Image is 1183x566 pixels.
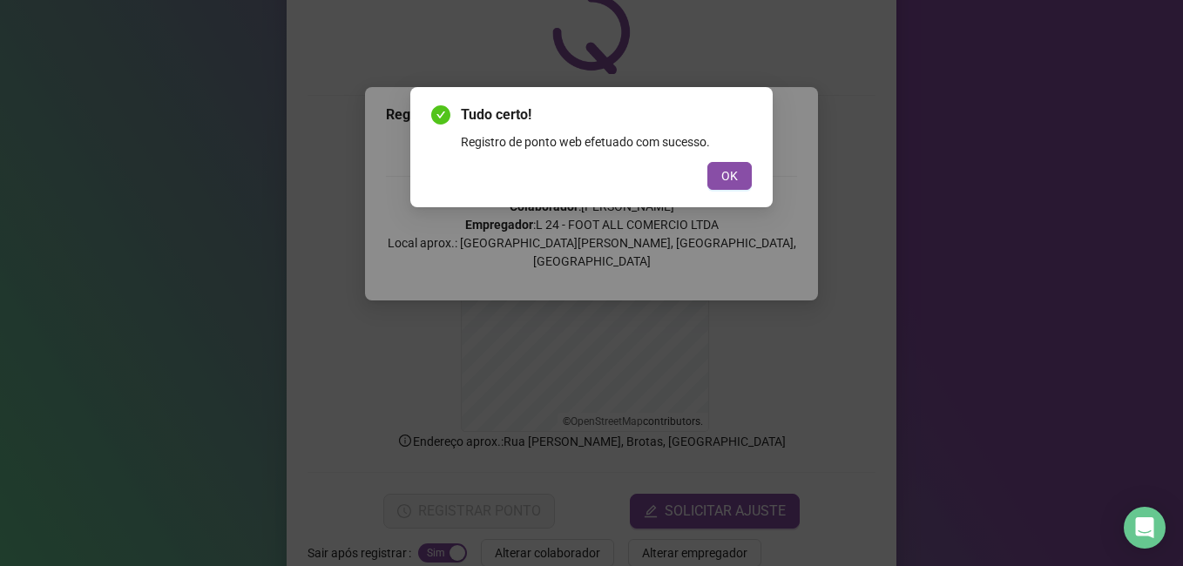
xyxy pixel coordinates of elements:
[707,162,752,190] button: OK
[1124,507,1166,549] div: Open Intercom Messenger
[431,105,450,125] span: check-circle
[721,166,738,185] span: OK
[461,104,752,125] span: Tudo certo!
[461,132,752,152] div: Registro de ponto web efetuado com sucesso.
